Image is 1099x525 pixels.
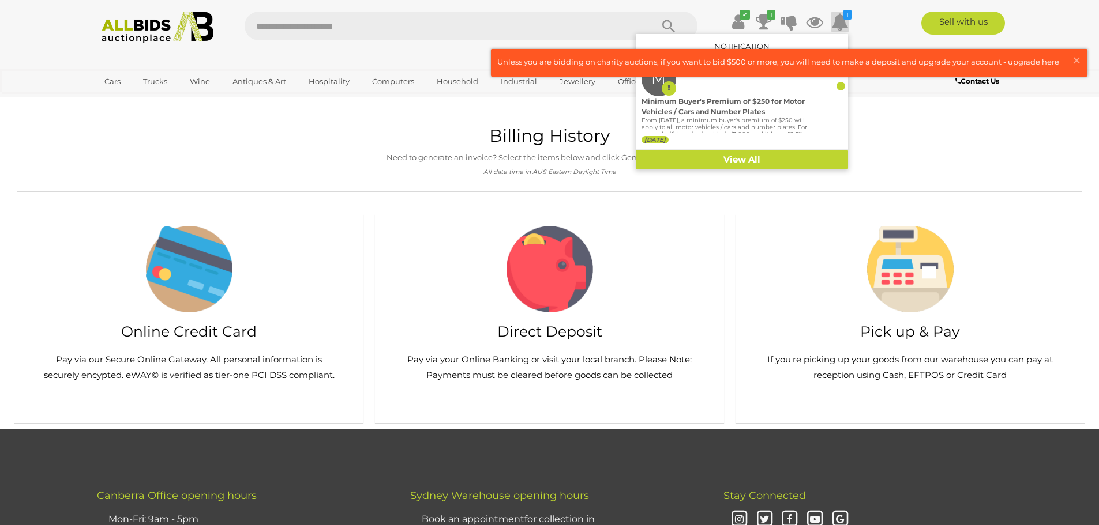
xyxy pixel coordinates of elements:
[755,12,772,32] a: 1
[642,96,808,117] div: Minimum Buyer's Premium of $250 for Motor Vehicles / Cars and Number Plates
[714,41,770,51] a: Notification
[95,12,220,43] img: Allbids.com.au
[831,12,849,32] a: 1
[955,75,1002,88] a: Contact Us
[136,72,175,91] a: Trucks
[730,12,747,32] a: ✔
[747,324,1073,340] h2: Pick up & Pay
[32,151,1067,164] p: Need to generate an invoice? Select the items below and click Generate Invoice button
[740,10,750,20] i: ✔
[37,352,340,383] p: Pay via our Secure Online Gateway. All personal information is securely encypted. eWAY© is verifi...
[736,214,1085,423] a: Pick up & Pay If you're picking up your goods from our warehouse you can pay at reception using C...
[921,12,1005,35] a: Sell with us
[97,489,257,502] span: Canberra Office opening hours
[642,136,669,143] label: [DATE]
[365,72,422,91] a: Computers
[867,226,954,312] img: pick-up-and-pay-icon.png
[552,72,603,91] a: Jewellery
[642,117,808,172] p: From [DATE], a minimum buyer's premium of $250 will apply to all motor vehicles / cars and number...
[955,77,999,85] b: Contact Us
[225,72,294,91] a: Antiques & Art
[97,72,128,91] a: Cars
[507,226,593,312] img: direct-deposit-icon.png
[14,214,363,423] a: Online Credit Card Pay via our Secure Online Gateway. All personal information is securely encypt...
[422,513,524,524] u: Book an appointment
[32,126,1067,145] h1: Billing History
[636,150,848,170] a: View All
[26,324,352,340] h2: Online Credit Card
[610,72,647,91] a: Office
[640,12,697,40] button: Search
[182,72,217,91] a: Wine
[767,10,775,20] i: 1
[410,489,589,502] span: Sydney Warehouse opening hours
[375,214,724,423] a: Direct Deposit Pay via your Online Banking or visit your local branch. Please Note: Payments must...
[759,352,1062,383] p: If you're picking up your goods from our warehouse you can pay at reception using Cash, EFTPOS or...
[429,72,486,91] a: Household
[493,72,545,91] a: Industrial
[146,226,232,312] img: payment-questions.png
[651,69,666,88] label: M
[483,168,616,176] i: All date time in AUS Eastern Daylight Time
[843,10,852,20] i: 1
[398,352,701,383] p: Pay via your Online Banking or visit your local branch. Please Note: Payments must be cleared bef...
[723,489,806,502] span: Stay Connected
[301,72,357,91] a: Hospitality
[1071,49,1082,71] span: ×
[387,324,712,340] h2: Direct Deposit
